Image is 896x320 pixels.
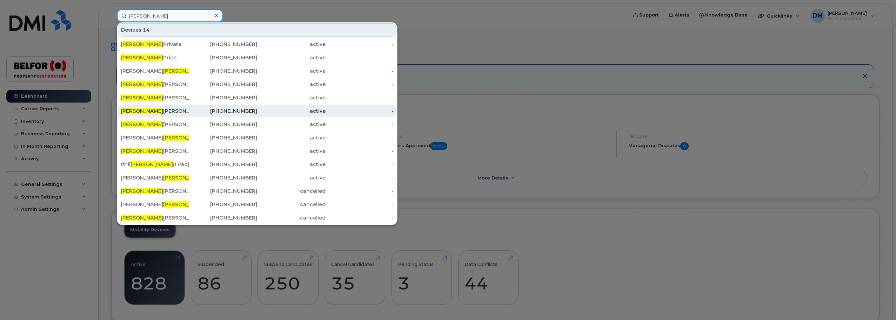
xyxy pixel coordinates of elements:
[118,78,396,91] a: [PERSON_NAME][PERSON_NAME][PHONE_NUMBER]active-
[326,121,394,128] div: -
[118,211,396,224] a: [PERSON_NAME][PERSON_NAME][PHONE_NUMBER]cancelled-
[326,81,394,88] div: -
[121,94,163,101] span: [PERSON_NAME]
[121,214,189,221] div: [PERSON_NAME]
[326,67,394,74] div: -
[121,108,163,114] span: [PERSON_NAME]
[121,148,189,155] div: [PERSON_NAME]
[118,23,396,37] div: Devices
[189,107,258,115] div: [PHONE_NUMBER]
[189,148,258,155] div: [PHONE_NUMBER]
[163,135,206,141] span: [PERSON_NAME]
[189,54,258,61] div: [PHONE_NUMBER]
[121,121,189,128] div: [PERSON_NAME]
[257,54,326,61] div: active
[118,171,396,184] a: [PERSON_NAME][PERSON_NAME][PHONE_NUMBER]active-
[121,188,163,194] span: [PERSON_NAME]
[189,67,258,74] div: [PHONE_NUMBER]
[121,174,189,181] div: [PERSON_NAME]
[257,81,326,88] div: active
[118,185,396,197] a: [PERSON_NAME][PERSON_NAME][PHONE_NUMBER]cancelled-
[118,105,396,117] a: [PERSON_NAME][PERSON_NAME][PHONE_NUMBER]active-
[118,198,396,211] a: [PERSON_NAME][PERSON_NAME][PHONE_NUMBER]cancelled-
[257,188,326,195] div: cancelled
[326,94,394,101] div: -
[118,158,396,171] a: Phil[PERSON_NAME](I Pad)[PHONE_NUMBER]active-
[189,81,258,88] div: [PHONE_NUMBER]
[143,26,150,33] span: 14
[118,131,396,144] a: [PERSON_NAME][PERSON_NAME][PHONE_NUMBER]active-
[121,81,163,87] span: [PERSON_NAME]
[326,41,394,48] div: -
[121,215,163,221] span: [PERSON_NAME]
[189,201,258,208] div: [PHONE_NUMBER]
[121,54,163,61] span: [PERSON_NAME]
[121,41,163,47] span: [PERSON_NAME]
[118,145,396,157] a: [PERSON_NAME][PERSON_NAME][PHONE_NUMBER]active-
[121,41,189,48] div: Private
[163,68,206,74] span: [PERSON_NAME]
[257,174,326,181] div: active
[121,148,163,154] span: [PERSON_NAME]
[163,175,206,181] span: [PERSON_NAME]
[121,161,189,168] div: Phil (I Pad)
[189,41,258,48] div: [PHONE_NUMBER]
[257,134,326,141] div: active
[121,121,163,128] span: [PERSON_NAME]
[257,67,326,74] div: active
[326,174,394,181] div: -
[121,81,189,88] div: [PERSON_NAME]
[163,201,206,208] span: [PERSON_NAME]
[118,51,396,64] a: [PERSON_NAME]Price[PHONE_NUMBER]active-
[257,41,326,48] div: active
[326,107,394,115] div: -
[118,65,396,77] a: [PERSON_NAME][PERSON_NAME][PHONE_NUMBER]active-
[326,54,394,61] div: -
[121,201,189,208] div: [PERSON_NAME]
[257,121,326,128] div: active
[121,134,189,141] div: [PERSON_NAME]
[257,148,326,155] div: active
[118,91,396,104] a: [PERSON_NAME][PERSON_NAME][PHONE_NUMBER]active-
[189,134,258,141] div: [PHONE_NUMBER]
[257,201,326,208] div: cancelled
[189,94,258,101] div: [PHONE_NUMBER]
[326,148,394,155] div: -
[121,67,189,74] div: [PERSON_NAME]
[118,38,396,51] a: [PERSON_NAME]Private[PHONE_NUMBER]active-
[326,161,394,168] div: -
[326,188,394,195] div: -
[189,174,258,181] div: [PHONE_NUMBER]
[189,161,258,168] div: [PHONE_NUMBER]
[257,214,326,221] div: cancelled
[118,118,396,131] a: [PERSON_NAME][PERSON_NAME][PHONE_NUMBER]active-
[257,161,326,168] div: active
[326,134,394,141] div: -
[257,107,326,115] div: active
[121,107,189,115] div: [PERSON_NAME]
[121,54,189,61] div: Price
[326,214,394,221] div: -
[257,94,326,101] div: active
[189,121,258,128] div: [PHONE_NUMBER]
[121,94,189,101] div: [PERSON_NAME]
[189,214,258,221] div: [PHONE_NUMBER]
[121,188,189,195] div: [PERSON_NAME]
[131,161,173,168] span: [PERSON_NAME]
[326,201,394,208] div: -
[189,188,258,195] div: [PHONE_NUMBER]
